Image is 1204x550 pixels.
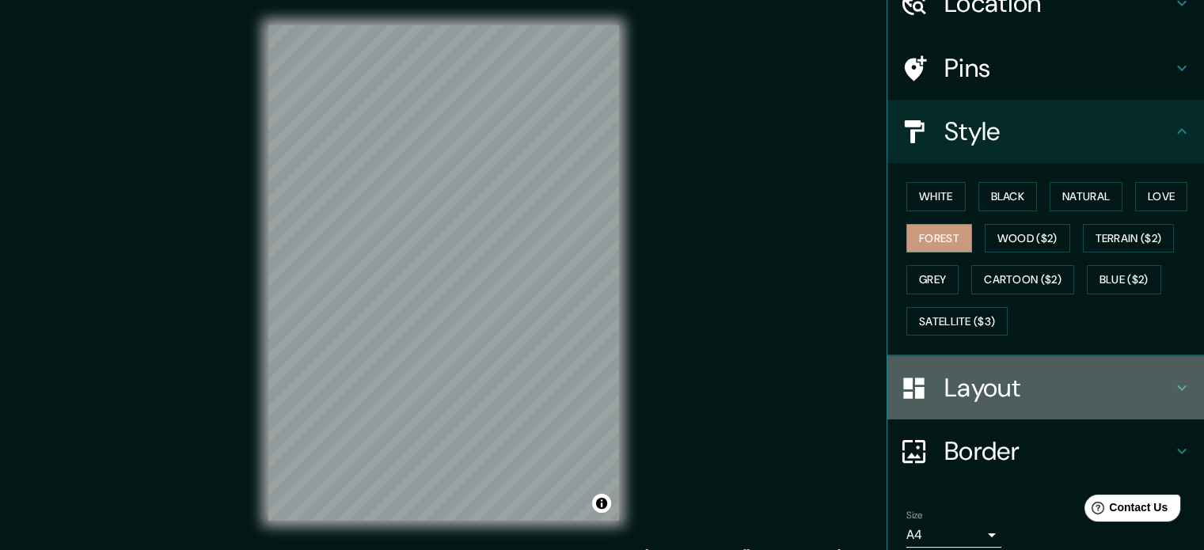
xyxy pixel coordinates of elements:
[887,356,1204,419] div: Layout
[944,372,1172,404] h4: Layout
[1087,265,1161,294] button: Blue ($2)
[1083,224,1175,253] button: Terrain ($2)
[906,265,959,294] button: Grey
[906,307,1008,336] button: Satellite ($3)
[978,182,1038,211] button: Black
[906,224,972,253] button: Forest
[906,182,966,211] button: White
[985,224,1070,253] button: Wood ($2)
[1135,182,1187,211] button: Love
[887,100,1204,163] div: Style
[944,116,1172,147] h4: Style
[592,494,611,513] button: Toggle attribution
[1063,488,1187,533] iframe: Help widget launcher
[1050,182,1122,211] button: Natural
[906,522,1001,548] div: A4
[887,419,1204,483] div: Border
[268,25,619,521] canvas: Map
[906,509,923,522] label: Size
[944,52,1172,84] h4: Pins
[887,36,1204,100] div: Pins
[971,265,1074,294] button: Cartoon ($2)
[944,435,1172,467] h4: Border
